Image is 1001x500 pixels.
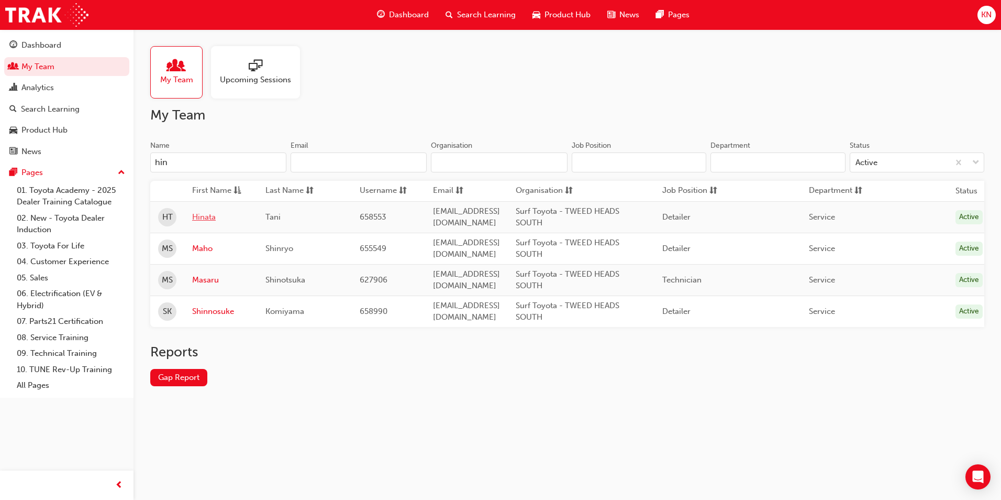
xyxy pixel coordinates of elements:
span: Service [809,307,835,316]
button: First Nameasc-icon [192,184,250,198]
a: All Pages [13,377,129,394]
th: Status [955,185,977,197]
span: car-icon [9,126,17,135]
div: Product Hub [21,124,68,136]
span: sorting-icon [565,184,573,198]
span: 658990 [360,307,387,316]
span: First Name [192,184,231,198]
span: KN [981,9,992,21]
span: Job Position [662,184,707,198]
div: Department [710,140,750,151]
span: Pages [668,9,689,21]
h2: My Team [150,107,984,124]
span: pages-icon [656,8,664,21]
a: Upcoming Sessions [211,46,308,99]
a: 04. Customer Experience [13,254,129,270]
button: Departmentsorting-icon [809,184,866,198]
span: asc-icon [233,184,241,198]
span: sorting-icon [709,184,717,198]
a: Maho [192,243,250,255]
span: pages-icon [9,168,17,178]
span: car-icon [532,8,540,21]
a: Masaru [192,274,250,286]
a: news-iconNews [599,4,648,26]
input: Job Position [572,153,707,172]
span: Upcoming Sessions [220,74,291,86]
span: sessionType_ONLINE_URL-icon [249,59,262,74]
a: guage-iconDashboard [369,4,437,26]
div: Name [150,140,170,151]
a: Gap Report [150,369,207,386]
a: Dashboard [4,36,129,55]
div: Dashboard [21,39,61,51]
div: Active [955,242,983,256]
span: Surf Toyota - TWEED HEADS SOUTH [516,269,619,291]
span: up-icon [118,166,125,180]
span: Technician [662,275,702,285]
div: Email [291,140,308,151]
button: Pages [4,163,129,182]
span: SK [163,306,172,318]
a: 06. Electrification (EV & Hybrid) [13,286,129,313]
span: News [619,9,639,21]
span: Organisation [516,184,563,198]
button: Emailsorting-icon [433,184,491,198]
div: Active [955,210,983,224]
span: Dashboard [389,9,429,21]
div: Active [855,157,877,169]
span: Detailer [662,307,691,316]
button: Last Namesorting-icon [265,184,323,198]
span: MS [162,243,173,255]
span: people-icon [170,59,183,74]
button: Usernamesorting-icon [360,184,417,198]
a: My Team [150,46,211,99]
button: Job Positionsorting-icon [662,184,720,198]
span: Service [809,275,835,285]
span: Surf Toyota - TWEED HEADS SOUTH [516,206,619,228]
div: Open Intercom Messenger [965,464,991,490]
a: Analytics [4,78,129,97]
button: DashboardMy TeamAnalyticsSearch LearningProduct HubNews [4,34,129,163]
a: 05. Sales [13,270,129,286]
input: Department [710,153,846,172]
button: KN [977,6,996,24]
input: Email [291,153,427,172]
span: Email [433,184,453,198]
span: Service [809,212,835,222]
span: Search Learning [457,9,516,21]
div: Organisation [431,140,472,151]
span: Last Name [265,184,304,198]
h2: Reports [150,344,984,361]
a: Shinnosuke [192,306,250,318]
span: sorting-icon [306,184,314,198]
span: chart-icon [9,83,17,93]
a: 09. Technical Training [13,345,129,362]
div: Analytics [21,82,54,94]
a: 02. New - Toyota Dealer Induction [13,210,129,238]
a: 08. Service Training [13,330,129,346]
a: 03. Toyota For Life [13,238,129,254]
span: Shinryo [265,244,293,253]
span: Detailer [662,212,691,222]
span: [EMAIL_ADDRESS][DOMAIN_NAME] [433,206,500,228]
span: people-icon [9,62,17,72]
span: Tani [265,212,281,222]
span: 658553 [360,212,386,222]
span: Surf Toyota - TWEED HEADS SOUTH [516,301,619,322]
span: news-icon [9,147,17,157]
span: [EMAIL_ADDRESS][DOMAIN_NAME] [433,301,500,322]
div: Search Learning [21,103,80,115]
a: Hinata [192,211,250,223]
a: pages-iconPages [648,4,698,26]
a: car-iconProduct Hub [524,4,599,26]
a: 01. Toyota Academy - 2025 Dealer Training Catalogue [13,182,129,210]
span: sorting-icon [455,184,463,198]
div: Job Position [572,140,611,151]
input: Name [150,153,286,172]
a: 10. TUNE Rev-Up Training [13,362,129,378]
button: Organisationsorting-icon [516,184,573,198]
span: down-icon [972,156,980,170]
span: 627906 [360,275,387,285]
img: Trak [5,3,88,27]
